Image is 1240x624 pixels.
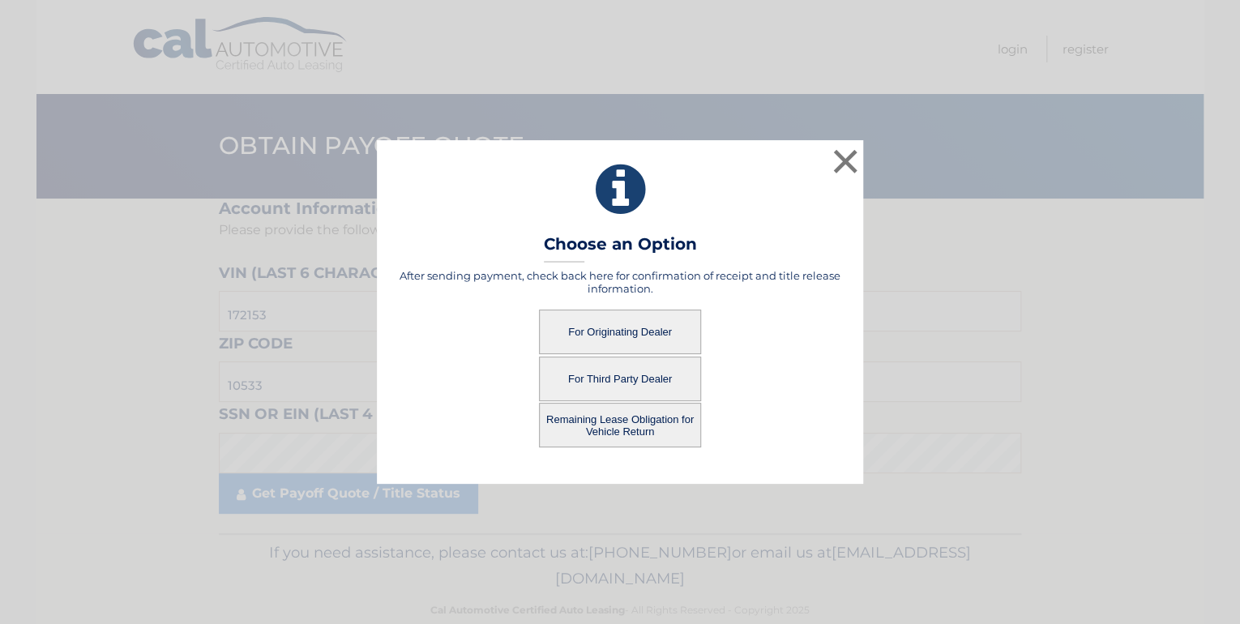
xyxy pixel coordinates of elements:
button: For Third Party Dealer [539,357,701,401]
h3: Choose an Option [544,234,697,263]
h5: After sending payment, check back here for confirmation of receipt and title release information. [397,269,843,295]
button: Remaining Lease Obligation for Vehicle Return [539,403,701,447]
button: × [829,145,862,177]
button: For Originating Dealer [539,310,701,354]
